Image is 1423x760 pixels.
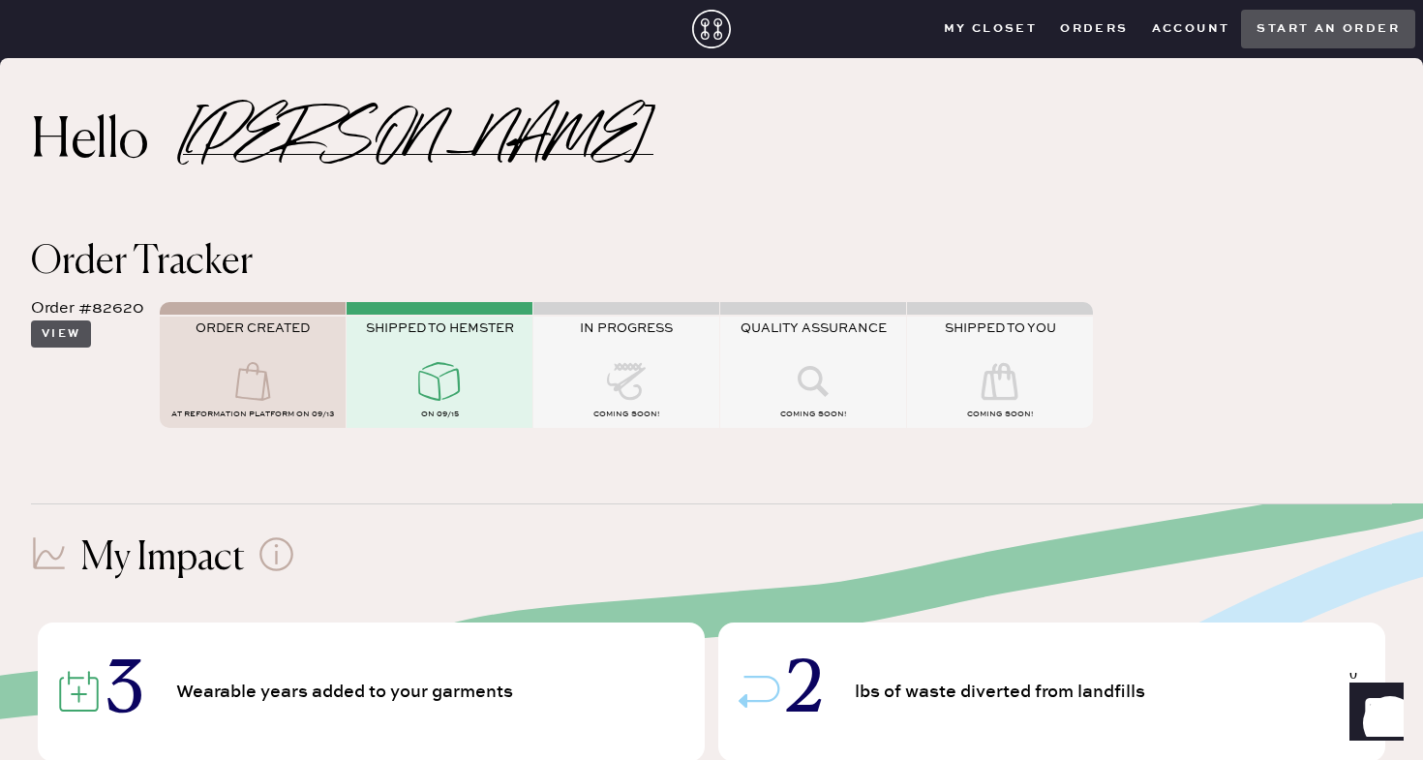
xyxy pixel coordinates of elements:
[580,320,673,336] span: IN PROGRESS
[741,320,887,336] span: QUALITY ASSURANCE
[176,684,520,701] span: Wearable years added to your garments
[593,410,659,419] span: COMING SOON!
[171,410,334,419] span: AT Reformation Platform on 09/13
[1331,673,1414,756] iframe: Front Chat
[183,130,653,155] h2: [PERSON_NAME]
[31,243,253,282] span: Order Tracker
[1048,15,1139,44] button: Orders
[787,658,822,726] span: 2
[421,410,459,419] span: on 09/15
[31,320,91,348] button: View
[31,297,144,320] div: Order #82620
[932,15,1049,44] button: My Closet
[1241,10,1415,48] button: Start an order
[945,320,1056,336] span: SHIPPED TO YOU
[80,535,245,582] h1: My Impact
[106,658,143,726] span: 3
[366,320,514,336] span: SHIPPED TO HEMSTER
[31,119,183,166] h2: Hello
[196,320,310,336] span: ORDER CREATED
[967,410,1033,419] span: COMING SOON!
[855,684,1152,701] span: lbs of waste diverted from landfills
[780,410,846,419] span: COMING SOON!
[1140,15,1242,44] button: Account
